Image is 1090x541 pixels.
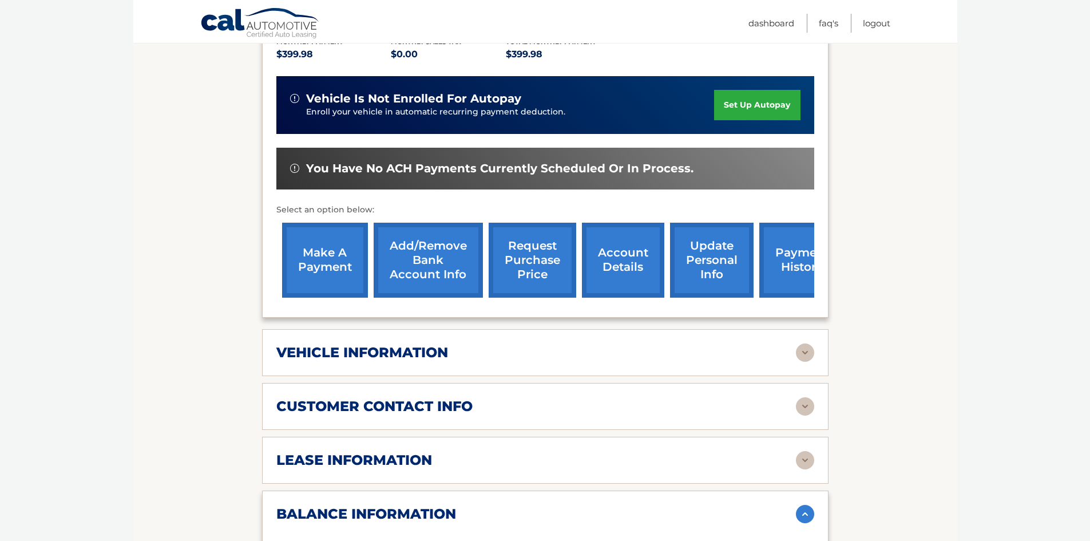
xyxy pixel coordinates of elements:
[276,398,473,415] h2: customer contact info
[306,106,715,119] p: Enroll your vehicle in automatic recurring payment deduction.
[796,505,814,523] img: accordion-active.svg
[796,343,814,362] img: accordion-rest.svg
[489,223,576,298] a: request purchase price
[506,46,621,62] p: $399.98
[290,164,299,173] img: alert-white.svg
[391,46,506,62] p: $0.00
[670,223,754,298] a: update personal info
[374,223,483,298] a: Add/Remove bank account info
[819,14,838,33] a: FAQ's
[290,94,299,103] img: alert-white.svg
[714,90,800,120] a: set up autopay
[282,223,368,298] a: make a payment
[276,344,448,361] h2: vehicle information
[582,223,664,298] a: account details
[200,7,320,41] a: Cal Automotive
[306,161,693,176] span: You have no ACH payments currently scheduled or in process.
[306,92,521,106] span: vehicle is not enrolled for autopay
[796,397,814,416] img: accordion-rest.svg
[276,203,814,217] p: Select an option below:
[276,506,456,523] h2: balance information
[759,223,845,298] a: payment history
[863,14,890,33] a: Logout
[276,46,391,62] p: $399.98
[276,452,432,469] h2: lease information
[796,451,814,469] img: accordion-rest.svg
[748,14,794,33] a: Dashboard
